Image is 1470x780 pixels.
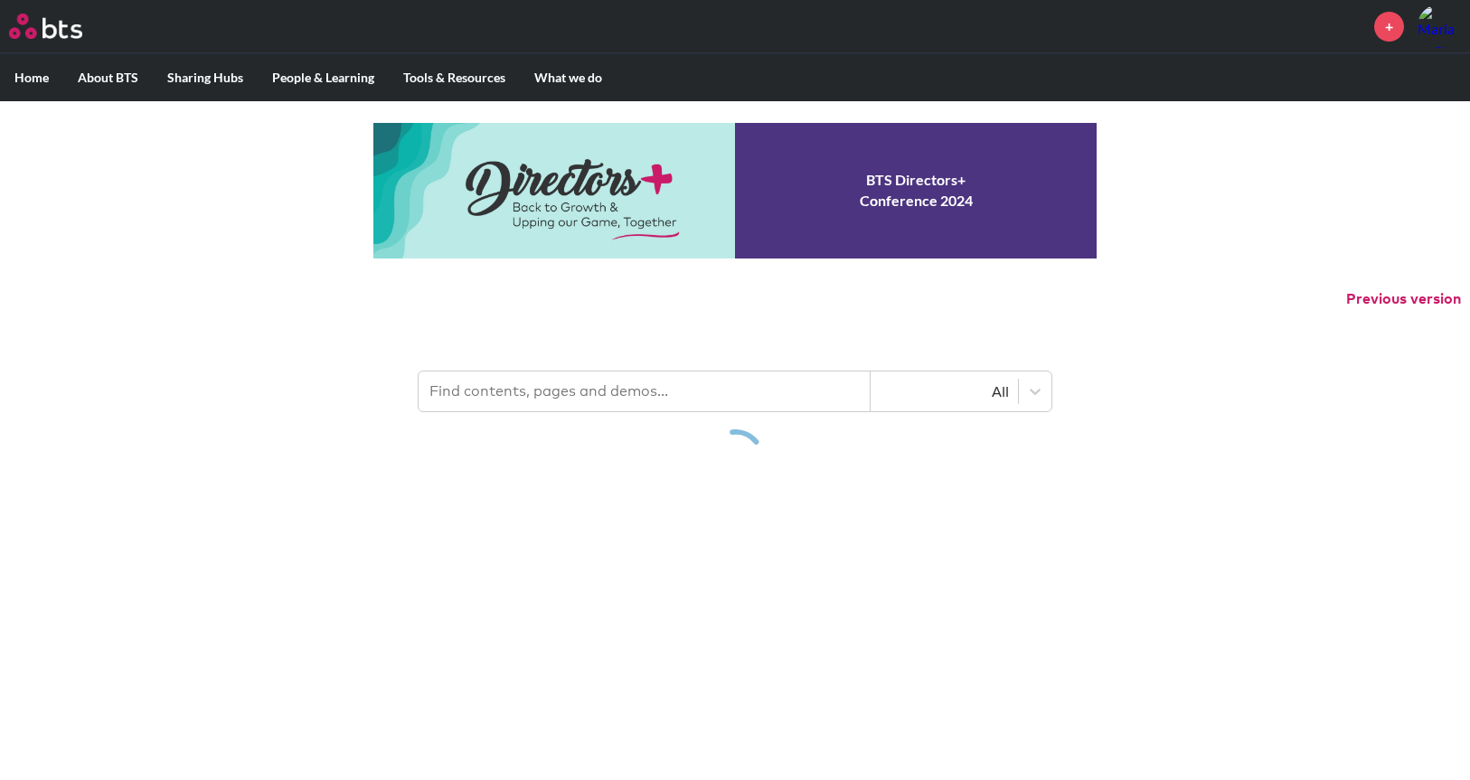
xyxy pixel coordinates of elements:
[1374,12,1404,42] a: +
[1418,5,1461,48] a: Profile
[880,381,1009,401] div: All
[520,54,617,101] label: What we do
[1346,289,1461,309] button: Previous version
[373,123,1097,258] a: Conference 2024
[153,54,258,101] label: Sharing Hubs
[9,14,82,39] img: BTS Logo
[9,14,116,39] a: Go home
[1418,5,1461,48] img: Maria Campillo
[389,54,520,101] label: Tools & Resources
[63,54,153,101] label: About BTS
[419,371,871,411] input: Find contents, pages and demos...
[258,54,389,101] label: People & Learning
